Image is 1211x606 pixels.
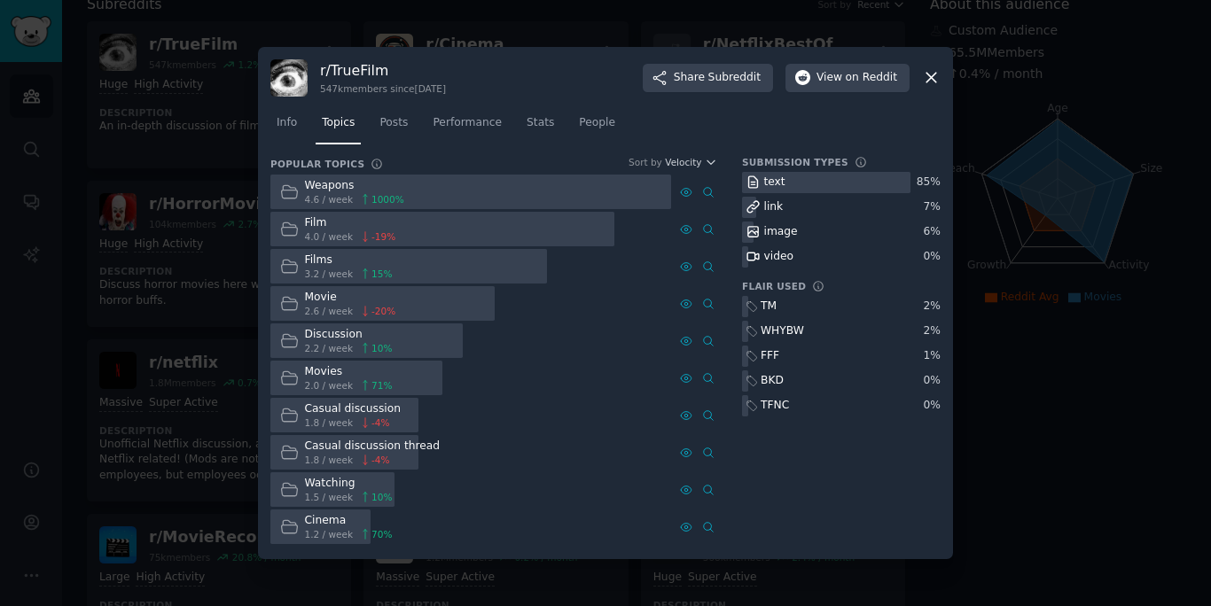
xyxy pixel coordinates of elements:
[924,323,941,339] div: 2 %
[665,156,701,168] span: Velocity
[305,454,354,466] span: 1.8 / week
[371,491,392,503] span: 10 %
[322,115,355,131] span: Topics
[761,323,804,339] div: WHYBW
[379,115,408,131] span: Posts
[371,193,404,206] span: 1000 %
[643,64,773,92] button: ShareSubreddit
[305,342,354,354] span: 2.2 / week
[742,280,806,292] h3: Flair Used
[924,224,941,240] div: 6 %
[305,290,396,306] div: Movie
[305,416,354,429] span: 1.8 / week
[305,305,354,317] span: 2.6 / week
[277,115,297,131] span: Info
[371,342,392,354] span: 10 %
[305,491,354,503] span: 1.5 / week
[764,199,784,215] div: link
[316,109,361,145] a: Topics
[924,373,941,389] div: 0 %
[764,249,793,265] div: video
[761,348,779,364] div: FFF
[305,230,354,243] span: 4.0 / week
[520,109,560,145] a: Stats
[924,299,941,315] div: 2 %
[371,454,389,466] span: -4 %
[305,513,393,529] div: Cinema
[924,199,941,215] div: 7 %
[816,70,897,86] span: View
[305,439,441,454] div: Casual discussion thread
[320,61,446,80] h3: r/ TrueFilm
[761,398,789,414] div: TFNC
[305,193,354,206] span: 4.6 / week
[305,476,393,492] div: Watching
[373,109,414,145] a: Posts
[573,109,621,145] a: People
[305,178,404,194] div: Weapons
[305,215,396,231] div: Film
[742,156,848,168] h3: Submission Types
[270,158,364,170] h3: Popular Topics
[305,528,354,540] span: 1.2 / week
[305,401,402,417] div: Casual discussion
[761,373,784,389] div: BKD
[371,268,392,280] span: 15 %
[579,115,615,131] span: People
[305,327,393,343] div: Discussion
[305,252,393,268] div: Films
[270,109,303,145] a: Info
[305,379,354,392] span: 2.0 / week
[305,364,393,380] div: Movies
[371,416,389,429] span: -4 %
[924,398,941,414] div: 0 %
[924,348,941,364] div: 1 %
[665,156,717,168] button: Velocity
[305,268,354,280] span: 3.2 / week
[674,70,761,86] span: Share
[426,109,508,145] a: Performance
[320,82,446,95] div: 547k members since [DATE]
[629,156,662,168] div: Sort by
[764,224,798,240] div: image
[917,175,941,190] div: 85 %
[924,249,941,265] div: 0 %
[527,115,554,131] span: Stats
[433,115,502,131] span: Performance
[270,59,308,97] img: TrueFilm
[708,70,761,86] span: Subreddit
[371,305,395,317] span: -20 %
[371,379,392,392] span: 71 %
[371,230,395,243] span: -19 %
[785,64,910,92] button: Viewon Reddit
[761,299,777,315] div: TM
[764,175,785,190] div: text
[846,70,897,86] span: on Reddit
[371,528,392,540] span: 70 %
